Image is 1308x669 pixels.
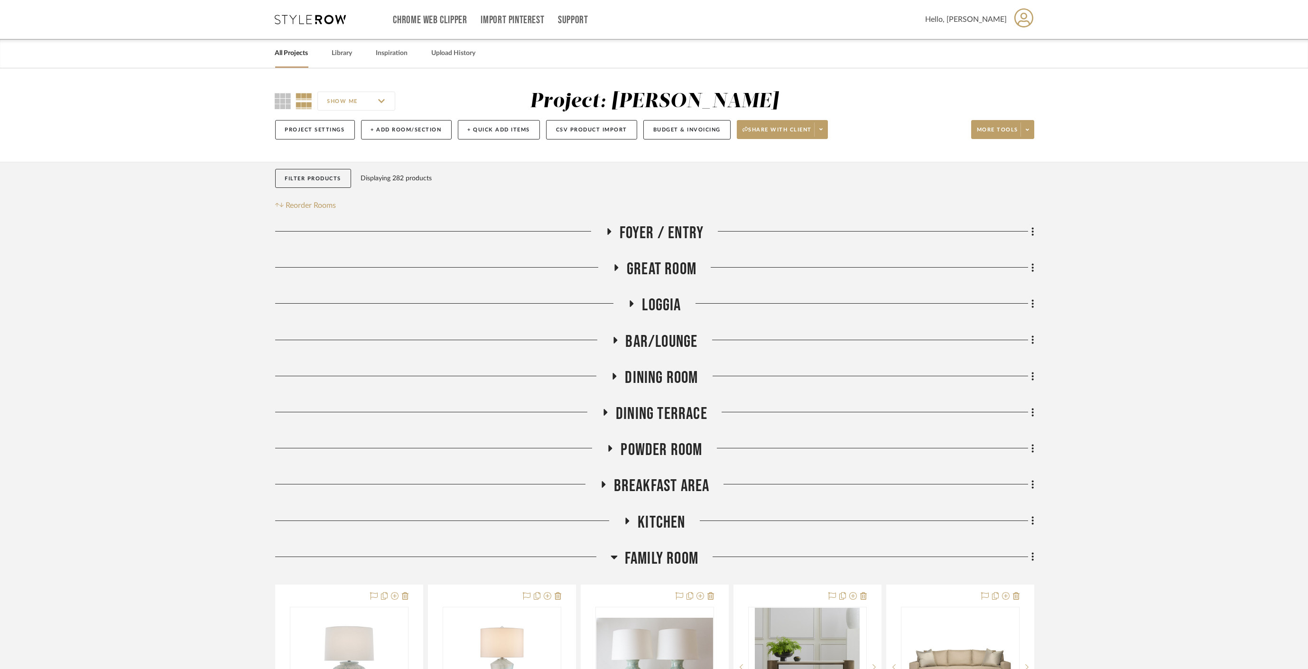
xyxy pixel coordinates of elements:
a: Chrome Web Clipper [393,16,467,24]
a: Upload History [432,47,476,60]
span: Family Room [625,548,698,569]
span: Hello, [PERSON_NAME] [926,14,1007,25]
a: All Projects [275,47,308,60]
span: Dining Terrace [616,404,707,424]
span: Loggia [642,295,681,316]
span: Bar/Lounge [626,332,698,352]
button: Filter Products [275,169,352,188]
button: More tools [971,120,1034,139]
span: Foyer / Entry [620,223,704,243]
span: More tools [977,126,1018,140]
span: Powder Room [621,440,702,460]
span: Dining Room [625,368,698,388]
span: Share with client [742,126,812,140]
span: Kitchen [638,512,685,533]
button: Reorder Rooms [275,200,336,211]
button: Budget & Invoicing [643,120,731,139]
span: Breakfast Area [614,476,710,496]
div: Displaying 282 products [361,169,432,188]
button: + Quick Add Items [458,120,540,139]
button: Project Settings [275,120,355,139]
a: Library [332,47,353,60]
a: Inspiration [376,47,408,60]
span: Great Room [627,259,696,279]
a: Support [558,16,588,24]
a: Import Pinterest [481,16,544,24]
button: + Add Room/Section [361,120,452,139]
button: CSV Product Import [546,120,637,139]
div: Project: [PERSON_NAME] [530,92,779,111]
button: Share with client [737,120,828,139]
span: Reorder Rooms [286,200,336,211]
